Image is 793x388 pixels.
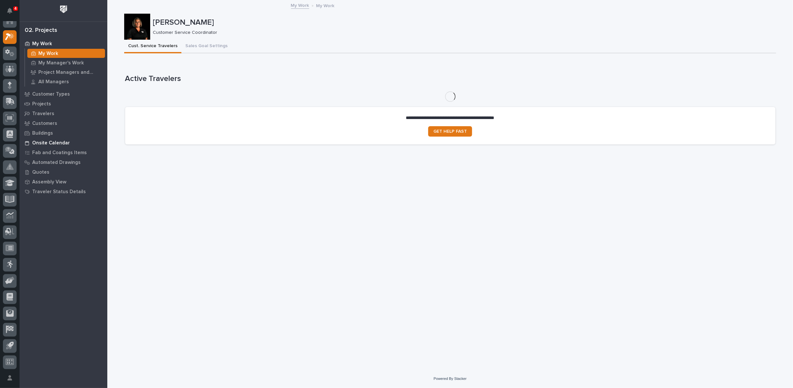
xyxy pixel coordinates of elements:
[32,150,87,156] p: Fab and Coatings Items
[291,1,309,9] a: My Work
[434,377,467,381] a: Powered By Stacker
[38,51,58,57] p: My Work
[20,109,107,118] a: Travelers
[32,179,66,185] p: Assembly View
[20,39,107,48] a: My Work
[20,167,107,177] a: Quotes
[8,8,17,18] div: Notifications4
[20,138,107,148] a: Onsite Calendar
[20,89,107,99] a: Customer Types
[20,128,107,138] a: Buildings
[32,130,53,136] p: Buildings
[153,18,773,27] p: [PERSON_NAME]
[14,6,17,11] p: 4
[32,41,52,47] p: My Work
[20,157,107,167] a: Automated Drawings
[32,121,57,127] p: Customers
[58,3,70,15] img: Workspace Logo
[20,99,107,109] a: Projects
[25,68,107,77] a: Project Managers and Engineers
[428,126,472,137] a: GET HELP FAST
[25,77,107,86] a: All Managers
[32,101,51,107] p: Projects
[25,49,107,58] a: My Work
[433,129,467,134] span: GET HELP FAST
[20,177,107,187] a: Assembly View
[20,187,107,196] a: Traveler Status Details
[3,4,17,18] button: Notifications
[153,30,771,35] p: Customer Service Coordinator
[25,58,107,67] a: My Manager's Work
[20,148,107,157] a: Fab and Coatings Items
[32,140,70,146] p: Onsite Calendar
[125,74,775,84] h1: Active Travelers
[38,70,102,75] p: Project Managers and Engineers
[32,111,54,117] p: Travelers
[32,189,86,195] p: Traveler Status Details
[38,60,84,66] p: My Manager's Work
[32,91,70,97] p: Customer Types
[25,27,57,34] div: 02. Projects
[32,160,81,166] p: Automated Drawings
[316,2,335,9] p: My Work
[181,40,231,53] button: Sales Goal Settings
[32,169,49,175] p: Quotes
[124,40,181,53] button: Cust. Service Travelers
[20,118,107,128] a: Customers
[38,79,69,85] p: All Managers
